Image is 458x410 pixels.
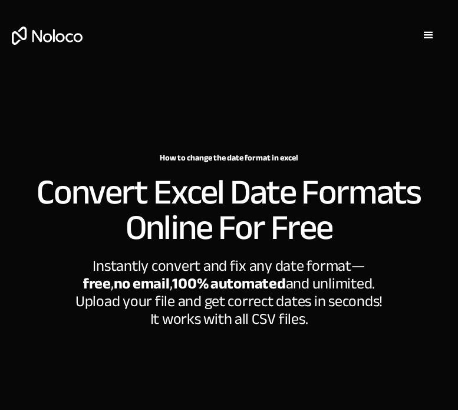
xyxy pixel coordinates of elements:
[12,27,83,45] a: home
[52,257,406,328] div: Instantly convert and fix any date format— ‍ , , and unlimited. Upload your file and get correct ...
[83,269,111,298] strong: free
[160,150,298,166] strong: How to change the date format in excel
[114,269,170,298] strong: no email
[12,175,446,245] h2: Convert Excel Date Formats Online For Free
[411,18,446,53] div: menu
[172,269,285,298] strong: 100% automated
